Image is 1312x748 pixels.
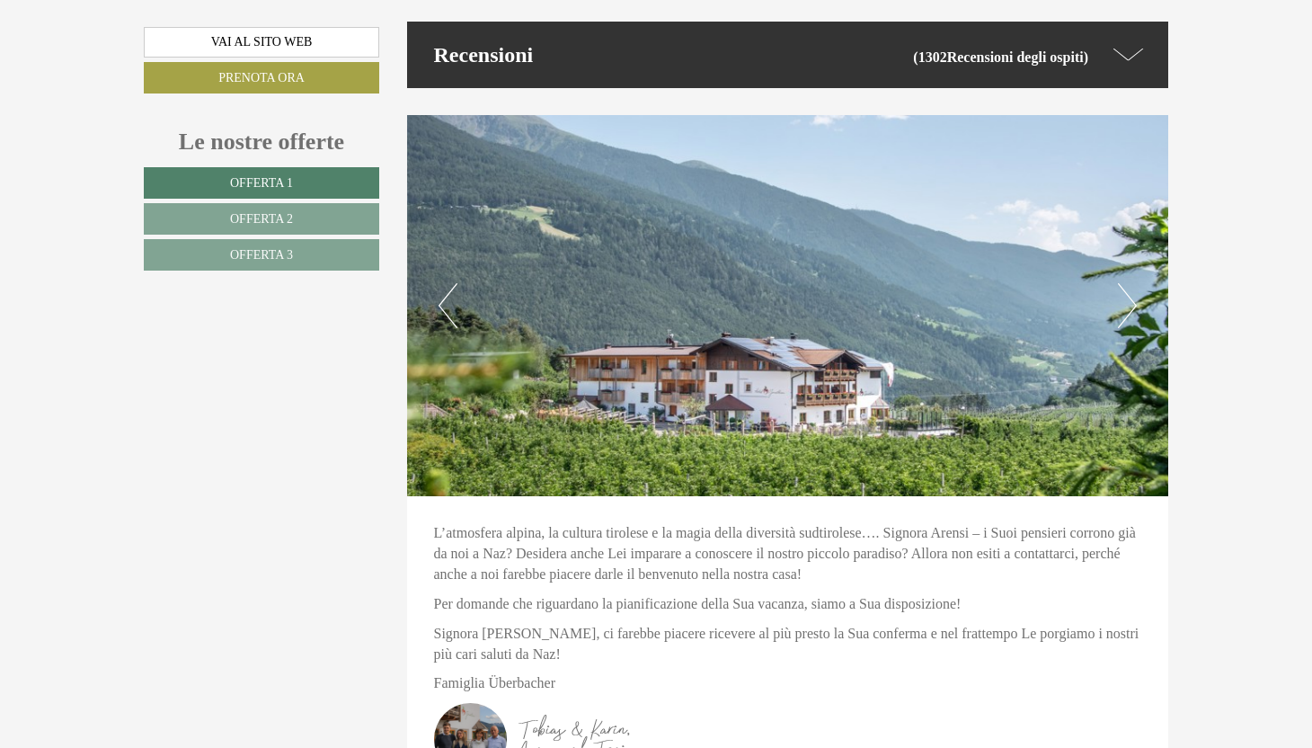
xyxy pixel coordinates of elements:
[230,176,293,190] span: Offerta 1
[1118,283,1137,328] button: Next
[947,49,1084,65] span: Recensioni degli ospiti
[913,49,1088,65] small: (1302 )
[434,673,1142,694] p: Famiglia Überbacher
[407,22,1169,88] div: Recensioni
[144,125,379,158] div: Le nostre offerte
[434,523,1142,585] p: L’atmosfera alpina, la cultura tirolese e la magia della diversità sudtirolese…. Signora Arensi –...
[144,62,379,93] a: Prenota ora
[439,283,457,328] button: Previous
[230,248,293,262] span: Offerta 3
[144,27,379,58] a: Vai al sito web
[434,624,1142,665] p: Signora [PERSON_NAME], ci farebbe piacere ricevere al più presto la Sua conferma e nel frattempo ...
[230,212,293,226] span: Offerta 2
[434,594,1142,615] p: Per domande che riguardano la pianificazione della Sua vacanza, siamo a Sua disposizione!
